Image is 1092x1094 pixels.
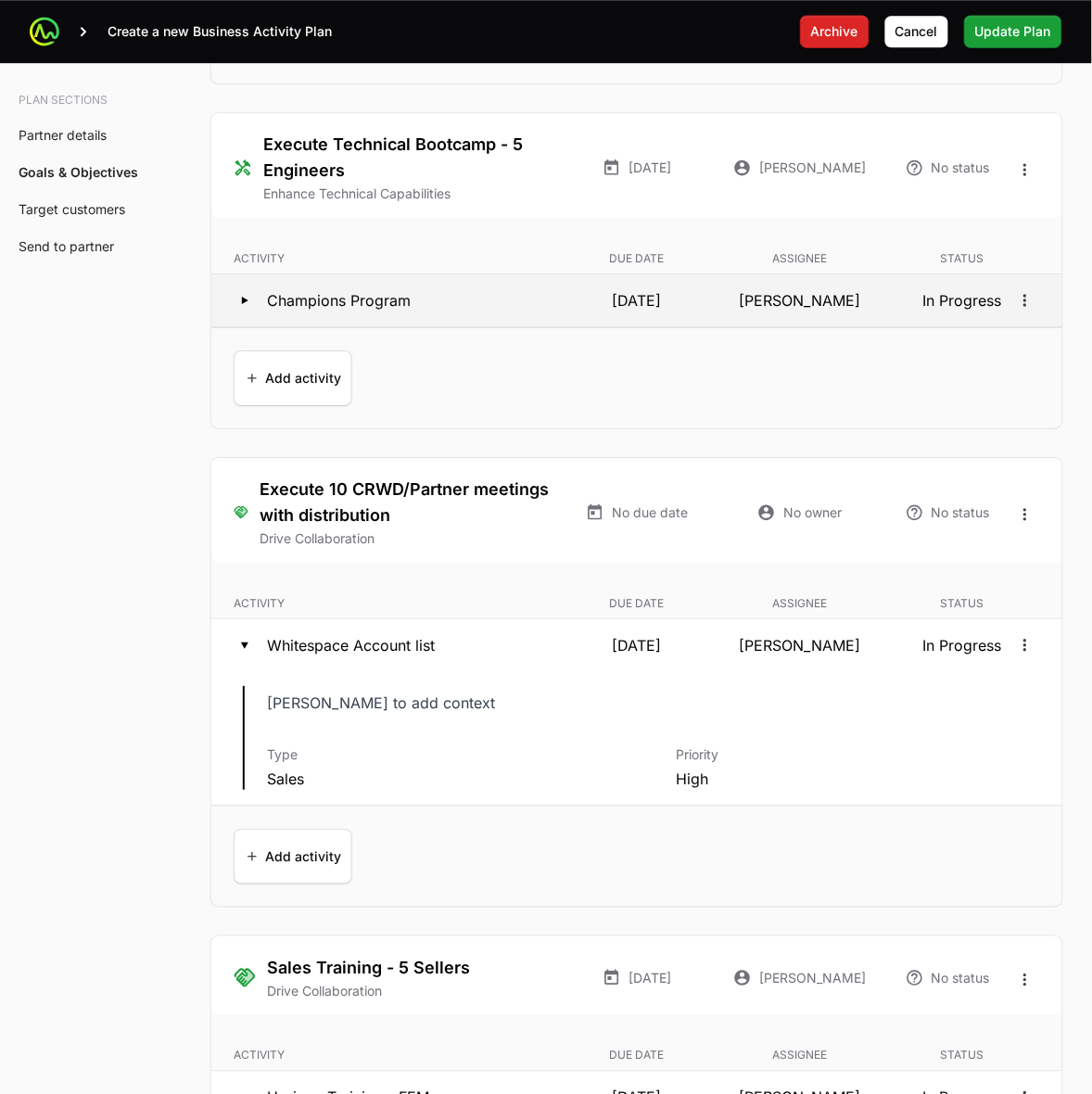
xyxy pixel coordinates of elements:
p: Assignee [722,1049,878,1063]
p: Status [884,596,1040,611]
button: Champions Program[DATE][PERSON_NAME]In Progress [211,274,1062,326]
p: Due date [559,1049,715,1063]
h3: Plan sections [19,93,145,108]
a: Target customers [19,201,125,217]
div: [DATE] [559,132,715,203]
div: [PERSON_NAME] [722,955,878,1000]
span: Update Plan [975,20,1051,43]
p: [PERSON_NAME] [722,289,878,312]
p: Assignee [722,596,878,611]
a: Send to partner [19,238,114,254]
h3: Sales Training - 5 Sellers [267,955,470,981]
p: [PERSON_NAME] to add context [267,690,870,716]
p: Whitespace Account list [267,634,435,656]
span: Add activity [245,356,341,401]
p: In Progress [884,289,1040,312]
span: Archive [811,20,858,43]
span: No status [932,503,990,522]
button: Open options [1010,965,1040,995]
p: Due date [559,596,715,611]
p: [DATE] [559,289,715,312]
button: Open options [1010,500,1040,529]
p: Activity [234,251,552,266]
h3: Execute Technical Bootcamp - 5 Engineers [263,132,552,184]
dt: Type [267,745,631,764]
button: Update Plan [964,15,1062,48]
button: Archive [800,15,870,48]
p: Drive Collaboration [260,529,552,548]
p: Drive Collaboration [267,982,470,1000]
p: Status [884,251,1040,266]
p: In Progress [884,634,1040,656]
button: Add activity [234,350,352,406]
div: [PERSON_NAME] [722,132,878,203]
p: Assignee [722,251,878,266]
span: No status [932,159,990,177]
button: Open options [1010,630,1040,660]
dd: High [676,768,1040,790]
span: No status [932,969,990,987]
p: Status [884,1049,1040,1063]
span: Add activity [245,834,341,879]
span: No due date [612,503,688,522]
div: [DATE] [559,955,715,1000]
p: Activity [234,596,552,611]
span: Cancel [895,20,938,43]
p: [DATE] [559,634,715,656]
p: Activity [234,1049,552,1063]
span: No owner [783,503,842,522]
button: Open options [1010,286,1040,315]
p: [PERSON_NAME] [722,634,878,656]
button: Whitespace Account list[DATE][PERSON_NAME]In Progress [211,619,1062,671]
p: Enhance Technical Capabilities [263,184,552,203]
button: Cancel [884,15,949,48]
p: Due date [559,251,715,266]
button: Add activity [234,829,352,884]
a: Partner details [19,127,107,143]
dt: Priority [676,745,1040,764]
a: Goals & Objectives [19,164,138,180]
button: Open options [1010,155,1040,184]
dd: Sales [267,768,631,790]
p: Create a new Business Activity Plan [108,22,332,41]
h3: Execute 10 CRWD/Partner meetings with distribution [260,477,552,528]
img: ActivitySource [30,17,59,46]
p: Champions Program [267,289,411,312]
